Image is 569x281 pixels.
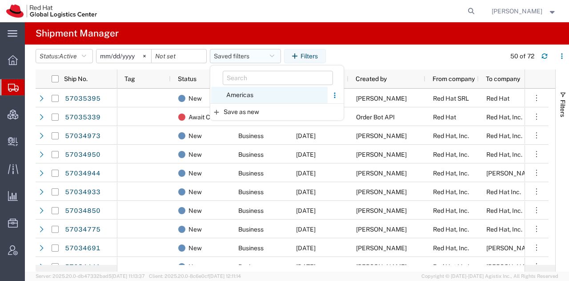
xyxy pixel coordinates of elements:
a: 57035339 [64,110,101,125]
span: [DATE] 12:11:14 [209,273,241,279]
span: Sinead McCarthy [356,263,407,270]
span: Red Hat Limited [433,263,478,270]
a: 57034944 [64,167,101,181]
span: 10/06/2025 [296,207,316,214]
span: Order Bot API [356,114,395,121]
span: Panashe GARAH [356,188,407,195]
span: Panashe GARAH [356,151,407,158]
span: Red Hat, Inc. [433,132,469,139]
span: Client: 2025.20.0-8c6e0cf [149,273,241,279]
span: New [188,239,202,257]
span: Panashe GARAH [356,244,407,252]
span: Business [238,170,264,177]
span: Red Hat SRL [433,95,469,102]
span: 10/06/2025 [296,226,316,233]
button: Status:Active [36,49,93,63]
span: Red Hat, Inc. [433,151,469,158]
span: Panashe GARAH [356,226,407,233]
input: Not set [96,49,151,63]
span: From company [433,75,475,82]
span: [DATE] 11:13:37 [112,273,145,279]
button: Saved filters [210,49,281,63]
span: Business [238,207,264,214]
button: [PERSON_NAME] [491,6,557,16]
span: Red Hat, Inc. [486,132,522,139]
span: Copyright © [DATE]-[DATE] Agistix Inc., All Rights Reserved [421,273,558,280]
span: Filters [559,100,566,117]
span: Created by [356,75,387,82]
span: Business [238,151,264,158]
a: 57034973 [64,129,101,143]
span: Kirk Newcross [492,6,542,16]
span: Server: 2025.20.0-db47332bad5 [36,273,145,279]
span: 10/06/2025 [296,132,316,139]
span: Red Hat, Inc. [433,226,469,233]
span: Red Hat, Inc. [486,207,522,214]
span: New [188,89,202,108]
div: 50 of 72 [510,52,534,61]
span: Business [238,188,264,195]
span: Business [238,263,264,270]
span: Red Hat, Inc. [486,114,522,121]
span: Red Hat, Inc. [486,151,522,158]
span: 10/06/2025 [296,188,316,195]
span: Panashe GARAH [356,170,407,177]
span: Await Cfrm. [188,108,222,126]
a: 57034933 [64,185,101,200]
span: Red Hat Inc. [486,188,521,195]
img: logo [6,4,97,18]
span: New [188,145,202,164]
a: 57035395 [64,92,101,106]
span: 10/06/2025 [296,244,316,252]
span: Ayush Tiwari [486,244,537,252]
h4: Shipment Manager [36,22,119,45]
span: Matheson [486,263,537,270]
span: New [188,220,202,239]
input: Not set [152,49,206,63]
span: New [188,183,202,201]
span: Americas [211,87,328,103]
a: 57034950 [64,148,101,162]
span: To company [486,75,520,82]
span: Save as new [224,107,259,117]
span: Red Hat [433,114,456,121]
span: Tag [124,75,135,82]
span: Business [238,132,264,139]
span: Emiliano Varisco [356,95,407,102]
input: Search [223,71,333,85]
span: New [188,126,202,145]
span: 10/06/2025 [296,263,316,270]
span: Panashe GARAH [356,132,407,139]
button: Filters [284,49,326,63]
span: Red Hat, Inc. [486,226,522,233]
span: Panashe GARAH [356,207,407,214]
span: Red Hat, Inc. [433,244,469,252]
span: Austin Redenbaugh [486,170,537,177]
span: Red Hat, Inc. [433,188,469,195]
span: Business [238,226,264,233]
a: 57034441 [64,260,101,274]
span: Ship No. [64,75,88,82]
span: New [188,257,202,276]
span: Red Hat, Inc. [433,170,469,177]
span: 10/06/2025 [296,170,316,177]
span: 10/06/2025 [296,151,316,158]
span: Red Hat, Inc. [433,207,469,214]
a: 57034691 [64,241,101,256]
a: 57034775 [64,223,101,237]
a: 57034850 [64,204,101,218]
span: Business [238,244,264,252]
span: Active [59,53,77,60]
span: New [188,201,202,220]
span: New [188,164,202,183]
span: Red Hat [486,95,509,102]
span: Status [178,75,196,82]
